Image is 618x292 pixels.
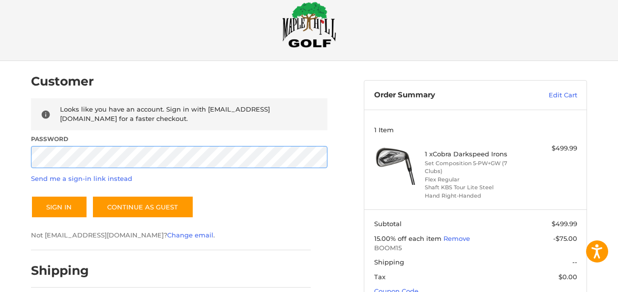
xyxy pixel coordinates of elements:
[443,234,470,242] a: Remove
[374,243,577,253] span: BOOM15
[31,175,132,182] a: Send me a sign-in link instead
[526,144,577,153] div: $499.99
[425,175,524,184] li: Flex Regular
[374,90,512,100] h3: Order Summary
[374,273,385,281] span: Tax
[31,231,327,240] p: Not [EMAIL_ADDRESS][DOMAIN_NAME]? .
[31,196,88,218] button: Sign In
[31,74,94,89] h2: Customer
[31,135,327,144] label: Password
[60,105,270,123] span: Looks like you have an account. Sign in with [EMAIL_ADDRESS][DOMAIN_NAME] for a faster checkout.
[92,196,194,218] a: Continue as guest
[282,1,336,48] img: Maple Hill Golf
[537,265,618,292] iframe: Google Customer Reviews
[425,183,524,192] li: Shaft KBS Tour Lite Steel
[31,263,89,278] h2: Shipping
[572,258,577,266] span: --
[374,258,404,266] span: Shipping
[374,234,443,242] span: 15.00% off each item
[512,90,577,100] a: Edit Cart
[167,231,213,239] a: Change email
[425,159,524,175] li: Set Composition 5-PW+GW (7 Clubs)
[374,126,577,134] h3: 1 Item
[552,220,577,228] span: $499.99
[374,220,402,228] span: Subtotal
[553,234,577,242] span: -$75.00
[425,192,524,200] li: Hand Right-Handed
[425,150,524,158] h4: 1 x Cobra Darkspeed Irons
